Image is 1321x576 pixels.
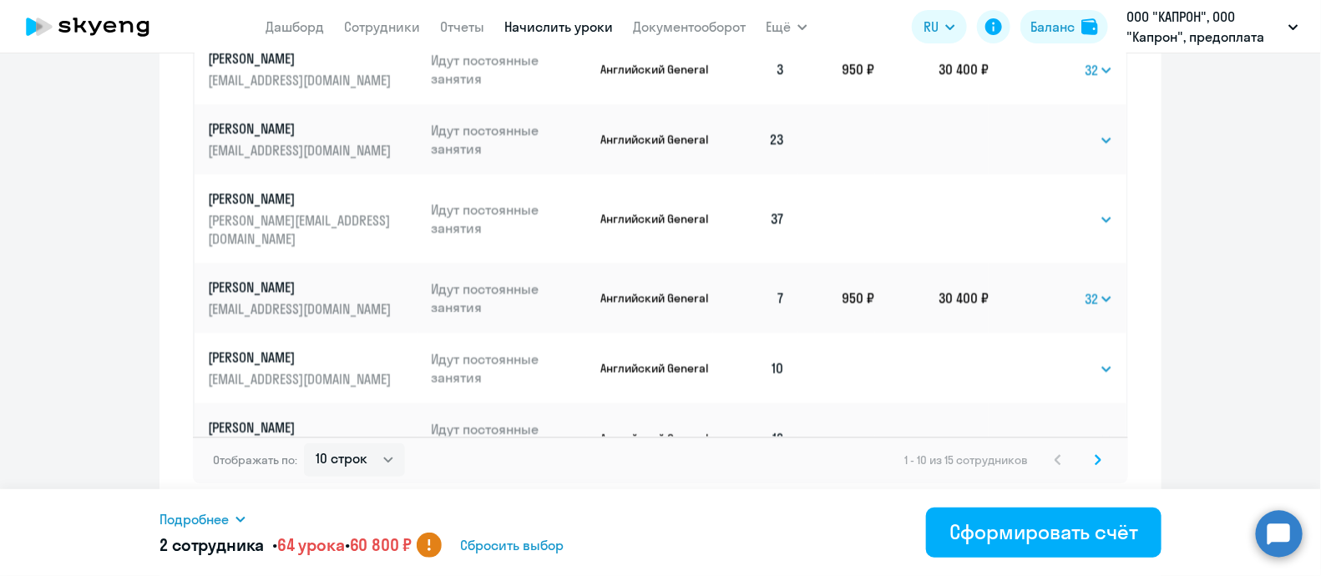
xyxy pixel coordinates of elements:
p: [PERSON_NAME] [208,348,395,366]
td: 12 [713,403,798,473]
button: Балансbalance [1020,10,1108,43]
span: 1 - 10 из 15 сотрудников [904,452,1028,467]
div: Сформировать счёт [949,518,1138,545]
p: Английский General [600,291,713,306]
p: Английский General [600,132,713,147]
td: 950 ₽ [798,263,875,333]
p: [EMAIL_ADDRESS][DOMAIN_NAME] [208,300,395,318]
a: Начислить уроки [504,18,613,35]
p: Идут постоянные занятия [431,51,588,88]
p: Английский General [600,62,713,77]
p: [EMAIL_ADDRESS][DOMAIN_NAME] [208,141,395,159]
p: Английский General [600,431,713,446]
td: 23 [713,104,798,174]
p: Идут постоянные занятия [431,420,588,457]
a: [PERSON_NAME][PERSON_NAME][EMAIL_ADDRESS][DOMAIN_NAME] [208,189,418,248]
p: [PERSON_NAME] [208,49,395,68]
span: Ещё [766,17,791,37]
p: [PERSON_NAME] [208,278,395,296]
img: balance [1081,18,1098,35]
td: 30 400 ₽ [875,34,989,104]
p: [PERSON_NAME] [208,119,395,138]
span: 60 800 ₽ [350,534,412,555]
p: Идут постоянные занятия [431,280,588,316]
span: 64 урока [277,534,345,555]
td: 950 ₽ [798,34,875,104]
span: Отображать по: [213,452,297,467]
td: 3 [713,34,798,104]
button: Сформировать счёт [926,508,1162,558]
a: [PERSON_NAME][EMAIL_ADDRESS][DOMAIN_NAME] [208,49,418,89]
p: Идут постоянные занятия [431,200,588,237]
h5: 2 сотрудника • • [159,533,412,557]
p: Идут постоянные занятия [431,121,588,158]
div: Баланс [1030,17,1075,37]
button: Ещё [766,10,807,43]
span: Сбросить выбор [460,535,564,555]
p: Идут постоянные занятия [431,350,588,387]
p: [PERSON_NAME] [208,418,395,437]
button: ООО "КАПРОН", ООО "Капрон", предоплата [DATE] [1118,7,1307,47]
p: ООО "КАПРОН", ООО "Капрон", предоплата [DATE] [1126,7,1282,47]
td: 7 [713,263,798,333]
p: Английский General [600,361,713,376]
a: [PERSON_NAME][EMAIL_ADDRESS][DOMAIN_NAME] [208,348,418,388]
td: 30 400 ₽ [875,263,989,333]
a: [PERSON_NAME][EMAIL_ADDRESS][DOMAIN_NAME] [208,119,418,159]
td: 37 [713,174,798,263]
a: Отчеты [440,18,484,35]
a: [PERSON_NAME][EMAIL_ADDRESS][DOMAIN_NAME] [208,418,418,458]
p: Английский General [600,211,713,226]
span: RU [924,17,939,37]
a: Документооборот [633,18,746,35]
button: RU [912,10,967,43]
span: Подробнее [159,509,229,529]
a: Сотрудники [344,18,420,35]
td: 10 [713,333,798,403]
p: [EMAIL_ADDRESS][DOMAIN_NAME] [208,71,395,89]
a: [PERSON_NAME][EMAIL_ADDRESS][DOMAIN_NAME] [208,278,418,318]
p: [PERSON_NAME] [208,189,395,208]
a: Дашборд [266,18,324,35]
p: [EMAIL_ADDRESS][DOMAIN_NAME] [208,370,395,388]
p: [PERSON_NAME][EMAIL_ADDRESS][DOMAIN_NAME] [208,211,395,248]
